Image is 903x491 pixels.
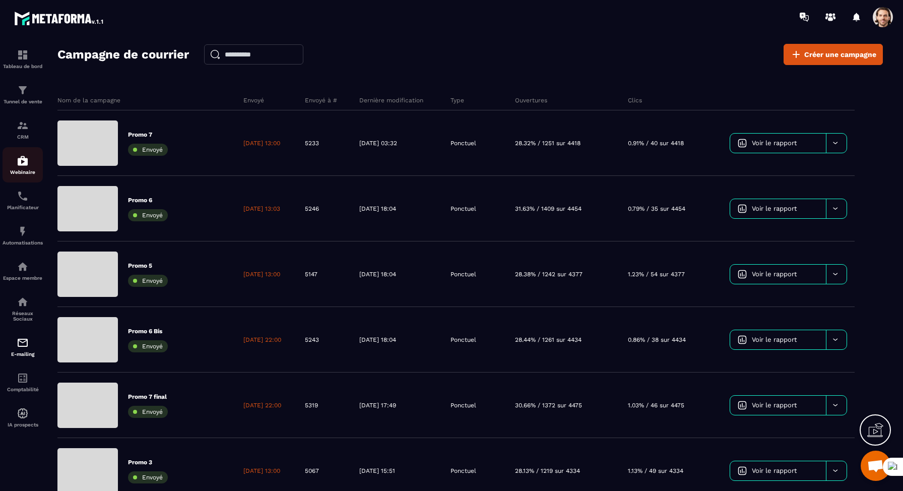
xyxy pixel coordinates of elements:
p: Envoyé [243,96,264,104]
a: formationformationTableau de bord [3,41,43,77]
a: schedulerschedulerPlanificateur [3,182,43,218]
p: Clics [628,96,642,104]
p: [DATE] 18:04 [359,270,396,278]
p: 0.86% / 38 sur 4434 [628,336,686,344]
p: Planificateur [3,205,43,210]
a: Mở cuộc trò chuyện [861,451,891,481]
img: email [17,337,29,349]
p: [DATE] 18:04 [359,336,396,344]
p: [DATE] 13:00 [243,139,280,147]
p: Ponctuel [450,270,476,278]
p: 31.63% / 1409 sur 4454 [515,205,582,213]
a: social-networksocial-networkRéseaux Sociaux [3,288,43,329]
p: [DATE] 03:32 [359,139,397,147]
p: Tunnel de vente [3,99,43,104]
img: scheduler [17,190,29,202]
p: 28.44% / 1261 sur 4434 [515,336,582,344]
p: 5147 [305,270,317,278]
a: automationsautomationsEspace membre [3,253,43,288]
span: Envoyé [142,343,163,350]
p: Promo 5 [128,262,168,270]
span: Envoyé [142,212,163,219]
p: Nom de la campagne [57,96,120,104]
span: Voir le rapport [752,336,797,343]
p: 5246 [305,205,319,213]
p: Comptabilité [3,387,43,392]
img: automations [17,261,29,273]
span: Voir le rapport [752,401,797,409]
span: Voir le rapport [752,270,797,278]
span: Envoyé [142,474,163,481]
a: Voir le rapport [730,396,825,415]
a: formationformationCRM [3,112,43,147]
a: Voir le rapport [730,330,825,349]
p: [DATE] 17:49 [359,401,396,409]
p: Automatisations [3,240,43,245]
p: [DATE] 22:00 [243,401,281,409]
p: [DATE] 22:00 [243,336,281,344]
img: automations [17,225,29,237]
a: Voir le rapport [730,461,825,480]
a: automationsautomationsWebinaire [3,147,43,182]
p: Webinaire [3,169,43,175]
img: formation [17,49,29,61]
p: Envoyé à # [305,96,337,104]
span: Voir le rapport [752,139,797,147]
p: 0.91% / 40 sur 4418 [628,139,684,147]
a: Créer une campagne [784,44,883,65]
p: Ponctuel [450,205,476,213]
p: Ponctuel [450,467,476,475]
img: logo [14,9,105,27]
img: icon [738,401,747,410]
p: Espace membre [3,275,43,281]
p: Promo 6 Bis [128,327,168,335]
p: 5067 [305,467,319,475]
p: Ponctuel [450,401,476,409]
img: icon [738,204,747,213]
p: 28.13% / 1219 sur 4334 [515,467,580,475]
p: 0.79% / 35 sur 4454 [628,205,685,213]
img: formation [17,84,29,96]
span: Envoyé [142,146,163,153]
p: Dernière modification [359,96,423,104]
img: automations [17,155,29,167]
p: 1.23% / 54 sur 4377 [628,270,685,278]
img: formation [17,119,29,132]
img: social-network [17,296,29,308]
a: formationformationTunnel de vente [3,77,43,112]
p: 1.13% / 49 sur 4334 [628,467,683,475]
p: 5233 [305,139,319,147]
p: Promo 7 [128,131,168,139]
a: Voir le rapport [730,134,825,153]
p: [DATE] 18:04 [359,205,396,213]
img: icon [738,270,747,279]
p: 5243 [305,336,319,344]
span: Voir le rapport [752,467,797,474]
a: automationsautomationsAutomatisations [3,218,43,253]
span: Voir le rapport [752,205,797,212]
p: 5319 [305,401,318,409]
p: E-mailing [3,351,43,357]
span: Créer une campagne [804,49,876,59]
p: Type [450,96,464,104]
p: [DATE] 13:00 [243,467,280,475]
p: Promo 7 final [128,393,168,401]
p: Promo 3 [128,458,168,466]
p: Réseaux Sociaux [3,311,43,322]
p: Promo 6 [128,196,168,204]
img: icon [738,139,747,148]
p: Ponctuel [450,336,476,344]
a: Voir le rapport [730,265,825,284]
p: IA prospects [3,422,43,427]
a: accountantaccountantComptabilité [3,364,43,400]
span: Envoyé [142,277,163,284]
p: 28.38% / 1242 sur 4377 [515,270,583,278]
p: [DATE] 13:03 [243,205,280,213]
p: CRM [3,134,43,140]
p: [DATE] 13:00 [243,270,280,278]
p: [DATE] 15:51 [359,467,395,475]
img: automations [17,407,29,419]
p: 28.32% / 1251 sur 4418 [515,139,580,147]
p: Ponctuel [450,139,476,147]
p: 1.03% / 46 sur 4475 [628,401,684,409]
